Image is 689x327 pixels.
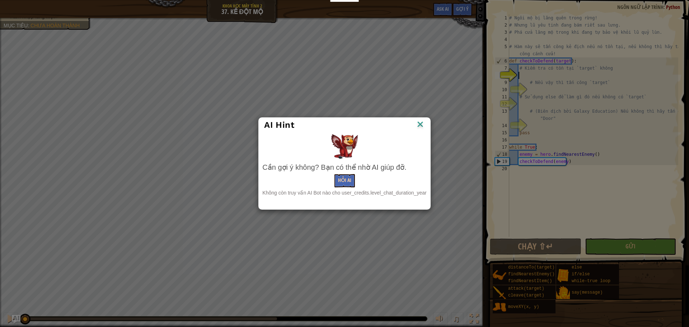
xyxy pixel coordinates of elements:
[262,189,426,196] div: Không còn truy vấn AI Bot nào cho user_credits.level_chat_duration_year
[331,134,358,159] img: AI Hint Animal
[264,120,294,130] span: AI Hint
[416,120,425,130] img: IconClose.svg
[334,174,355,187] button: Hỏi AI
[262,162,426,173] div: Cần gợi ý không? Bạn có thể nhờ AI giúp đỡ.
